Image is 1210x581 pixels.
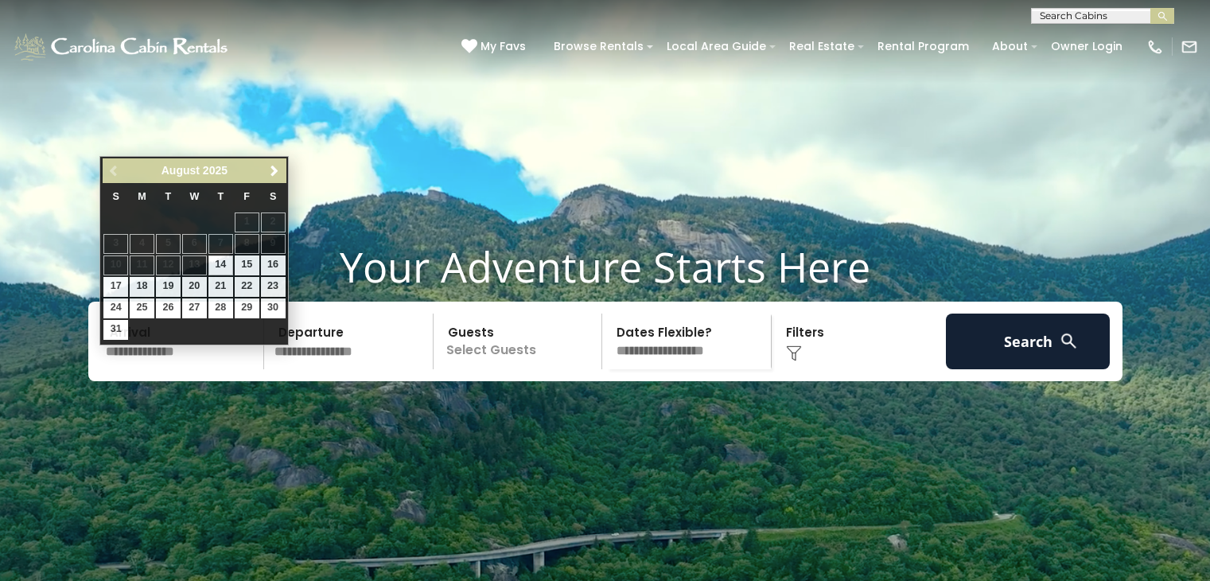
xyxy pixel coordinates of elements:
[165,191,172,202] span: Tuesday
[203,164,228,177] span: 2025
[112,191,119,202] span: Sunday
[235,277,259,297] a: 22
[268,165,281,177] span: Next
[182,277,207,297] a: 20
[208,277,233,297] a: 21
[12,242,1198,291] h1: Your Adventure Starts Here
[261,277,286,297] a: 23
[208,255,233,275] a: 14
[103,277,128,297] a: 17
[130,298,154,318] a: 25
[946,314,1111,369] button: Search
[984,34,1036,59] a: About
[264,161,284,181] a: Next
[786,345,802,361] img: filter--v1.png
[208,298,233,318] a: 28
[781,34,862,59] a: Real Estate
[235,298,259,318] a: 29
[546,34,652,59] a: Browse Rentals
[261,255,286,275] a: 16
[243,191,250,202] span: Friday
[235,255,259,275] a: 15
[480,38,526,55] span: My Favs
[261,298,286,318] a: 30
[870,34,977,59] a: Rental Program
[1181,38,1198,56] img: mail-regular-white.png
[217,191,224,202] span: Thursday
[12,31,232,63] img: White-1-1-2.png
[1059,331,1079,351] img: search-regular-white.png
[189,191,199,202] span: Wednesday
[270,191,276,202] span: Saturday
[1043,34,1130,59] a: Owner Login
[182,298,207,318] a: 27
[138,191,146,202] span: Monday
[156,277,181,297] a: 19
[1146,38,1164,56] img: phone-regular-white.png
[103,298,128,318] a: 24
[156,298,181,318] a: 26
[659,34,774,59] a: Local Area Guide
[103,320,128,340] a: 31
[438,314,602,369] p: Select Guests
[461,38,530,56] a: My Favs
[161,164,200,177] span: August
[130,277,154,297] a: 18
